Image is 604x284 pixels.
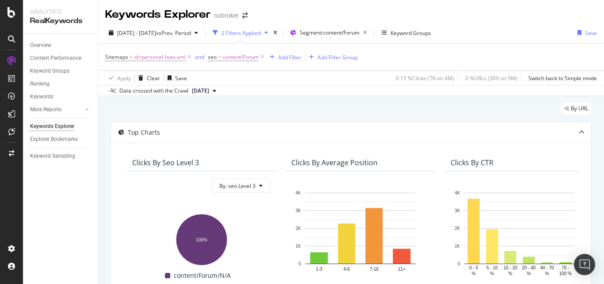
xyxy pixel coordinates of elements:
text: 0 [298,261,301,266]
svg: A chart. [451,188,589,277]
button: Clear [135,71,160,85]
div: 0.15 % Clicks ( 7K on 4M ) [396,74,454,82]
div: 0 % URLs ( 369 on 5M ) [465,74,517,82]
text: 7-10 [370,267,378,272]
span: 2025 Aug. 4th [192,87,209,95]
span: content/Forum/N/A [174,270,231,281]
text: % [527,271,531,276]
button: Save [164,71,187,85]
button: Switch back to Simple mode [525,71,597,85]
div: Keyword Groups [30,66,69,76]
div: Add Filter Group [317,54,358,61]
text: 4K [295,191,301,195]
span: By URL [571,106,588,111]
button: By: seo Level 3 [212,179,270,193]
span: id=personal-loan.xml [134,51,186,63]
a: Explorer Bookmarks [30,135,92,144]
span: seo [208,53,217,61]
text: 20 - 40 [522,265,536,270]
span: Sitemaps [105,53,128,61]
a: Ranking [30,79,92,89]
div: legacy label [561,102,592,115]
div: Clicks By seo Level 3 [132,158,199,167]
div: nobroker [214,11,239,20]
text: 2K [295,226,301,231]
text: 1K [455,244,460,249]
text: 2K [455,226,460,231]
div: Apply [117,74,131,82]
text: 3K [295,208,301,213]
text: % [472,271,476,276]
button: [DATE] [188,86,220,96]
text: 1K [295,244,301,249]
span: = [130,53,133,61]
button: [DATE] - [DATE]vsPrev. Period [105,26,202,40]
text: 70 - [562,265,569,270]
text: 1-3 [316,267,322,272]
div: RealKeywords [30,16,91,26]
button: and [195,53,204,61]
text: 100% [196,237,207,242]
span: vs Prev. Period [156,29,191,37]
button: Keyword Groups [378,26,435,40]
div: Ranking [30,79,50,89]
div: Add Filter [278,54,302,61]
text: % [490,271,494,276]
div: Clear [147,74,160,82]
a: Keyword Groups [30,66,92,76]
text: 3K [455,208,460,213]
div: Explorer Bookmarks [30,135,78,144]
div: Keywords Explorer [105,7,210,22]
button: Save [574,26,597,40]
button: Add Filter Group [306,52,358,62]
div: Clicks By Average Position [291,158,378,167]
svg: A chart. [291,188,429,277]
div: Keyword Sampling [30,152,75,161]
a: Overview [30,41,92,50]
text: 0 [458,261,460,266]
span: = [218,53,221,61]
div: Overview [30,41,51,50]
text: 11+ [398,267,405,272]
div: Save [585,29,597,37]
div: Open Intercom Messenger [574,254,595,275]
div: arrow-right-arrow-left [242,12,248,19]
div: Analytics [30,7,91,16]
span: Segment: content/Forum [300,29,359,36]
div: times [271,28,279,37]
button: Apply [105,71,131,85]
text: % [545,271,549,276]
text: 40 - 70 [540,265,554,270]
text: 4-6 [344,267,350,272]
div: Switch back to Simple mode [528,74,597,82]
div: Data crossed with the Crawl [119,87,188,95]
a: Keywords Explorer [30,122,92,131]
div: Content Performance [30,54,81,63]
text: 0 - 5 [469,265,478,270]
div: Keywords Explorer [30,122,74,131]
text: 10 - 20 [504,265,518,270]
a: Content Performance [30,54,92,63]
text: % [508,271,512,276]
button: Add Filter [266,52,302,62]
div: Keywords [30,92,54,101]
text: 5 - 10 [486,265,498,270]
span: content/Forum [222,51,259,63]
div: Clicks By CTR [451,158,493,167]
text: 100 % [559,271,572,276]
a: Keywords [30,92,92,101]
a: Keyword Sampling [30,152,92,161]
text: 4K [455,191,460,195]
button: Segment:content/Forum [287,26,371,40]
span: By: seo Level 3 [219,182,256,190]
div: Save [175,74,187,82]
div: More Reports [30,105,61,114]
div: Keyword Groups [390,29,431,37]
svg: A chart. [132,210,270,267]
div: Top Charts [128,128,160,137]
button: 2 Filters Applied [209,26,271,40]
